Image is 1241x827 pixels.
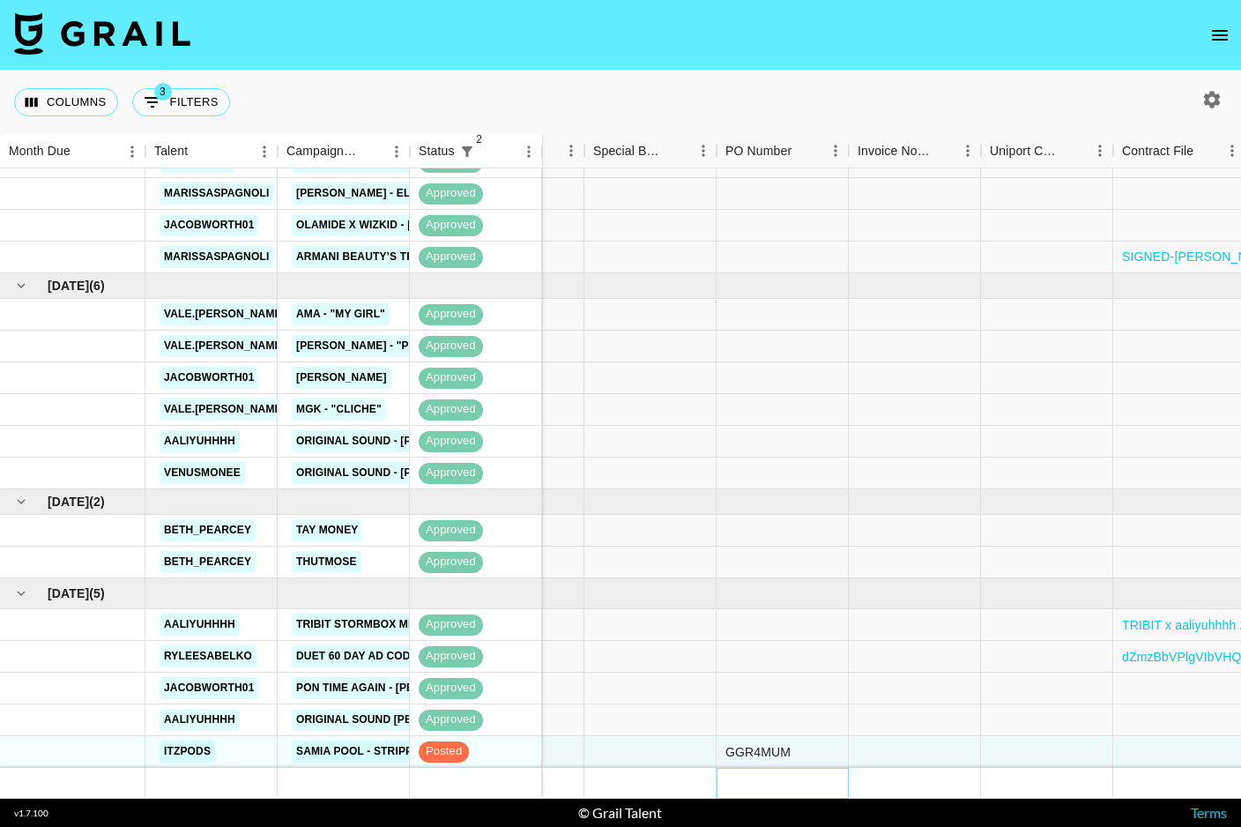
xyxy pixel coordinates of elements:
a: aaliyuhhhh [160,430,240,452]
div: © Grail Talent [578,804,662,822]
div: GGR4MUM [725,743,791,761]
span: ( 6 ) [89,277,105,294]
button: open drawer [1202,18,1237,53]
a: [PERSON_NAME] - Elle Cover Campaign [292,183,531,205]
button: hide children [9,581,33,606]
a: itzpods [160,741,215,763]
div: Invoice Notes [858,134,930,168]
span: ( 2 ) [89,493,105,510]
a: marissaspagnoli [160,246,273,268]
button: Show filters [132,88,230,116]
div: Campaign (Type) [278,134,410,168]
button: Sort [359,139,383,164]
img: Grail Talent [14,12,190,55]
a: Terms [1191,804,1227,821]
span: approved [419,680,483,697]
span: approved [419,369,483,386]
span: [DATE] [48,277,89,294]
a: original sound [PERSON_NAME] [292,709,488,731]
span: approved [419,185,483,202]
a: jacobworth01 [160,214,258,236]
button: Show filters [455,139,479,164]
div: Invoice Notes [849,134,981,168]
span: approved [419,401,483,418]
a: beth_pearcey [160,551,256,573]
button: Menu [251,138,278,165]
div: Campaign (Type) [286,134,359,168]
a: [PERSON_NAME] - "Pick Up The Phone" [292,335,521,357]
button: Menu [119,138,145,165]
a: original sound - [PERSON_NAME] [292,462,495,484]
button: Menu [955,138,981,164]
div: Uniport Contact Email [981,134,1113,168]
a: Samia Pool - Stripped [292,741,432,763]
a: vale.[PERSON_NAME] [160,335,290,357]
a: jacobworth01 [160,677,258,699]
span: approved [419,306,483,323]
span: approved [419,554,483,570]
a: original sound - [PERSON_NAME] [292,430,495,452]
span: approved [419,616,483,633]
a: vale.[PERSON_NAME] [160,399,290,421]
span: approved [419,338,483,354]
a: aaliyuhhhh [160,614,240,636]
button: Sort [1062,138,1087,163]
a: MGK - "Cliche" [292,399,386,421]
button: Sort [930,138,955,163]
a: marissaspagnoli [160,183,273,205]
div: Special Booking Type [593,134,665,168]
div: Boost Code [452,134,584,168]
a: Duet 60 Day Ad Code [292,645,422,667]
button: Menu [383,138,410,165]
a: venusmonee [160,462,245,484]
button: Select columns [14,88,118,116]
span: approved [419,249,483,265]
button: Menu [690,138,717,164]
div: PO Number [717,134,849,168]
a: vale.[PERSON_NAME] [160,303,290,325]
button: Menu [1087,138,1113,164]
button: hide children [9,273,33,298]
span: approved [419,465,483,481]
button: Sort [71,139,95,164]
a: ryleesabelko [160,645,256,667]
a: Olamide x Wizkid - [PERSON_NAME]! [292,214,506,236]
a: Tay Money [292,519,362,541]
a: beth_pearcey [160,519,256,541]
button: Menu [558,138,584,164]
a: Ama - "My Girl" [292,303,390,325]
button: Sort [479,139,504,164]
button: Sort [188,139,212,164]
div: PO Number [725,134,791,168]
div: Special Booking Type [584,134,717,168]
span: approved [419,648,483,665]
span: [DATE] [48,493,89,510]
button: hide children [9,489,33,514]
span: [DATE] [48,585,89,602]
span: ( 5 ) [89,585,105,602]
div: Talent [145,134,278,168]
div: Uniport Contact Email [990,134,1062,168]
span: approved [419,433,483,450]
button: Menu [516,138,542,165]
span: 2 [471,130,488,148]
span: approved [419,522,483,539]
a: aaliyuhhhh [160,709,240,731]
div: Talent [154,134,188,168]
a: [PERSON_NAME] [292,367,391,389]
span: approved [419,712,483,728]
div: 2 active filters [455,139,479,164]
button: Sort [1193,138,1218,163]
a: Tribit StormBox Mini+ Fun Music Tour [292,614,529,636]
span: 3 [154,83,172,101]
span: posted [419,743,469,760]
a: jacobworth01 [160,367,258,389]
span: approved [419,217,483,234]
div: v 1.7.100 [14,808,48,819]
button: Sort [665,138,690,163]
a: Thutmose [292,551,361,573]
a: Armani Beauty’s Trend Program [292,246,501,268]
a: Pon Time Again - [PERSON_NAME], [PERSON_NAME], [PERSON_NAME], Orange Hill [292,677,764,699]
button: Sort [791,138,816,163]
div: Status [419,134,455,168]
